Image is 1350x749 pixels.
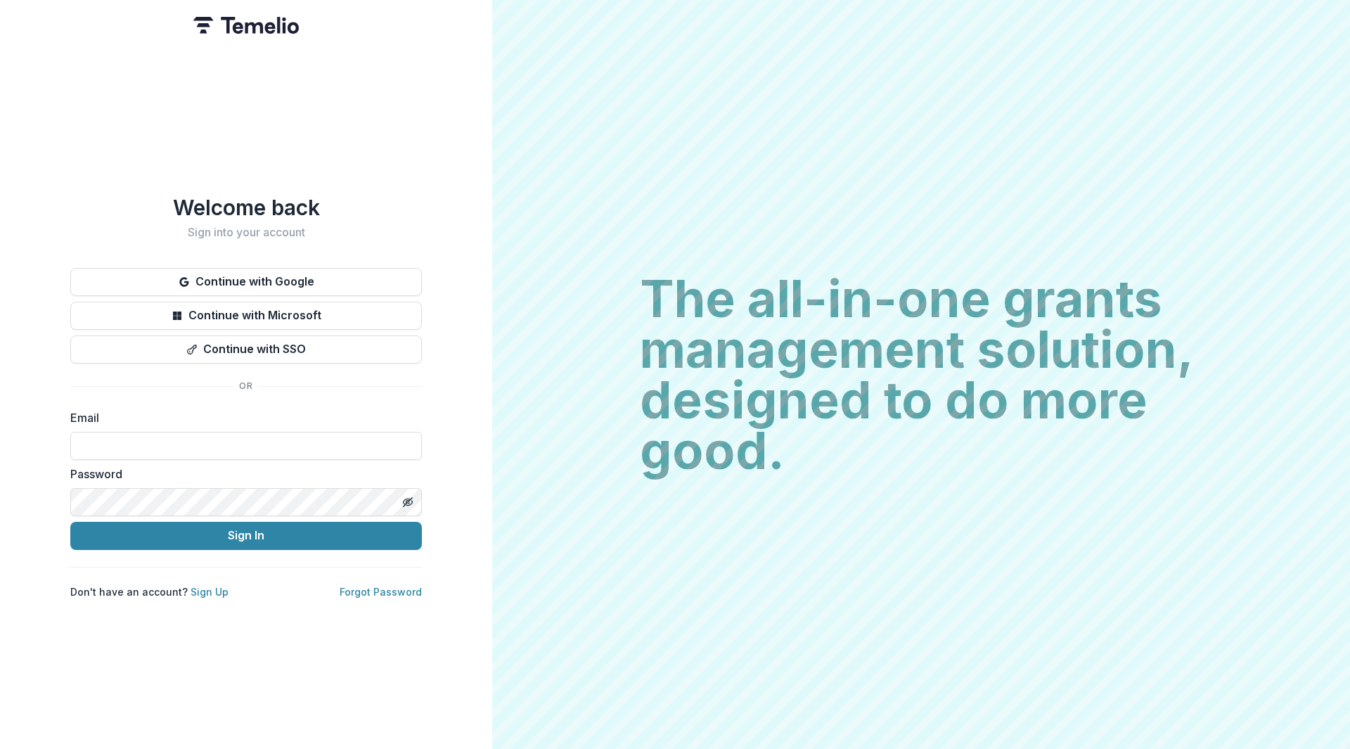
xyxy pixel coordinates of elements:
[340,586,422,598] a: Forgot Password
[70,409,413,426] label: Email
[193,17,299,34] img: Temelio
[70,302,422,330] button: Continue with Microsoft
[191,586,229,598] a: Sign Up
[397,491,419,513] button: Toggle password visibility
[70,268,422,296] button: Continue with Google
[70,466,413,482] label: Password
[70,584,229,599] p: Don't have an account?
[70,226,422,239] h2: Sign into your account
[70,335,422,364] button: Continue with SSO
[70,522,422,550] button: Sign In
[70,195,422,220] h1: Welcome back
